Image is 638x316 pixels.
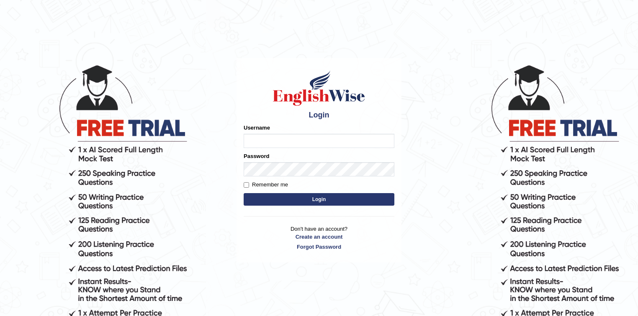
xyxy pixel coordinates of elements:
[244,111,394,120] h4: Login
[244,124,270,132] label: Username
[244,243,394,251] a: Forgot Password
[244,152,269,160] label: Password
[244,181,288,189] label: Remember me
[244,182,249,188] input: Remember me
[271,69,367,107] img: Logo of English Wise sign in for intelligent practice with AI
[244,233,394,241] a: Create an account
[244,193,394,206] button: Login
[244,225,394,251] p: Don't have an account?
